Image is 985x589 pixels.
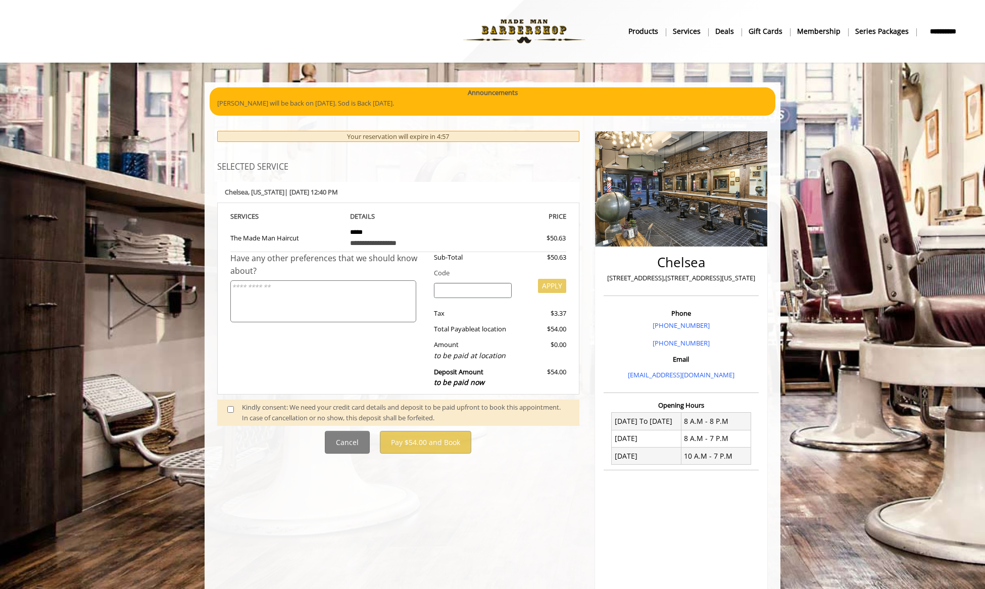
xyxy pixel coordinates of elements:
[519,308,566,319] div: $3.37
[255,212,259,221] span: S
[604,402,759,409] h3: Opening Hours
[621,24,666,38] a: Productsproducts
[217,163,579,172] h3: SELECTED SERVICE
[454,211,566,222] th: PRICE
[426,339,520,361] div: Amount
[612,448,681,465] td: [DATE]
[519,252,566,263] div: $50.63
[434,377,484,387] span: to be paid now
[628,370,734,379] a: [EMAIL_ADDRESS][DOMAIN_NAME]
[380,431,471,454] button: Pay $54.00 and Book
[230,222,342,252] td: The Made Man Haircut
[426,268,566,278] div: Code
[606,255,756,270] h2: Chelsea
[666,24,708,38] a: ServicesServices
[681,413,751,430] td: 8 A.M - 8 P.M
[519,324,566,334] div: $54.00
[468,87,518,98] b: Announcements
[519,367,566,388] div: $54.00
[538,279,566,293] button: APPLY
[248,187,284,197] span: , [US_STATE]
[455,4,594,59] img: Made Man Barbershop logo
[855,26,909,37] b: Series packages
[673,26,701,37] b: Services
[681,448,751,465] td: 10 A.M - 7 P.M
[225,187,338,197] b: Chelsea | [DATE] 12:40 PM
[653,338,710,348] a: [PHONE_NUMBER]
[230,252,426,278] div: Have any other preferences that we should know about?
[230,211,342,222] th: SERVICE
[426,308,520,319] div: Tax
[426,252,520,263] div: Sub-Total
[325,431,370,454] button: Cancel
[715,26,734,37] b: Deals
[434,367,484,387] b: Deposit Amount
[612,413,681,430] td: [DATE] To [DATE]
[474,324,506,333] span: at location
[797,26,841,37] b: Membership
[606,310,756,317] h3: Phone
[742,24,790,38] a: Gift cardsgift cards
[848,24,916,38] a: Series packagesSeries packages
[217,98,768,109] p: [PERSON_NAME] will be back on [DATE]. Sod is Back [DATE].
[606,273,756,283] p: [STREET_ADDRESS],[STREET_ADDRESS][US_STATE]
[749,26,782,37] b: gift cards
[708,24,742,38] a: DealsDeals
[612,430,681,447] td: [DATE]
[242,402,569,423] div: Kindly consent: We need your credit card details and deposit to be paid upfront to book this appo...
[790,24,848,38] a: MembershipMembership
[519,339,566,361] div: $0.00
[653,321,710,330] a: [PHONE_NUMBER]
[342,211,455,222] th: DETAILS
[628,26,658,37] b: products
[426,324,520,334] div: Total Payable
[681,430,751,447] td: 8 A.M - 7 P.M
[217,131,579,142] div: Your reservation will expire in 4:57
[434,350,512,361] div: to be paid at location
[606,356,756,363] h3: Email
[510,233,566,243] div: $50.63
